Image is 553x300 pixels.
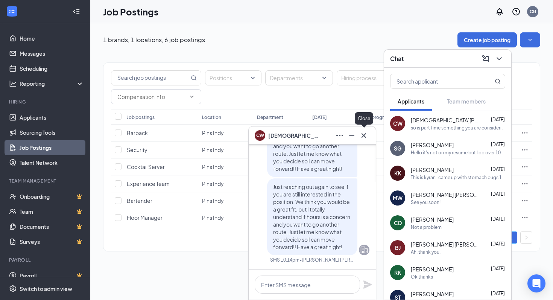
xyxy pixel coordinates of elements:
[411,290,454,298] span: [PERSON_NAME]
[393,120,403,127] div: CW
[8,8,16,15] svg: WorkstreamLogo
[20,204,84,219] a: TeamCrown
[411,141,454,149] span: [PERSON_NAME]
[521,163,529,171] svg: Ellipses
[127,129,148,136] span: Barback
[394,269,401,276] div: RK
[359,131,368,140] svg: Cross
[491,216,505,222] span: [DATE]
[20,61,84,76] a: Scheduling
[363,110,418,125] th: In progress
[411,274,433,280] div: Ok thanks
[253,125,308,142] td: Field Ops
[491,142,505,147] span: [DATE]
[202,163,224,170] span: Pins Indy
[347,131,356,140] svg: Minimize
[411,149,505,156] div: Hello it's not on my resume but I do over 10 years of restaurant experience
[411,199,441,206] div: See you soon!
[268,131,321,140] span: [DEMOGRAPHIC_DATA] White
[521,214,529,221] svg: Ellipses
[127,180,170,187] span: Experience Team
[202,214,224,221] span: Pins Indy
[495,78,501,84] svg: MagnifyingGlass
[480,53,492,65] button: ComposeMessage
[390,74,480,88] input: Search applicant
[103,5,158,18] h1: Job Postings
[491,166,505,172] span: [DATE]
[189,94,195,100] svg: ChevronDown
[363,280,372,289] svg: Plane
[127,163,165,170] span: Cocktail Server
[360,245,369,254] svg: Company
[20,189,84,204] a: OnboardingCrown
[20,285,72,292] div: Switch to admin view
[202,180,224,187] span: Pins Indy
[127,146,147,153] span: Security
[394,169,401,177] div: KK
[526,36,534,44] svg: SmallChevronDown
[491,191,505,197] span: [DATE]
[299,257,356,263] span: • [PERSON_NAME] [PERSON_NAME]
[393,194,403,202] div: MW
[493,53,505,65] button: ChevronDown
[394,145,401,152] div: SG
[491,117,505,122] span: [DATE]
[457,32,517,47] button: Create job posting
[117,93,186,101] input: Compensation info
[411,265,454,273] span: [PERSON_NAME]
[521,129,529,137] svg: Ellipses
[20,219,84,234] a: DocumentsCrown
[447,98,486,105] span: Team members
[20,140,84,155] a: Job Postings
[20,31,84,46] a: Home
[9,178,82,184] div: Team Management
[9,80,17,87] svg: Analysis
[198,125,253,142] td: Pins Indy
[398,98,424,105] span: Applicants
[520,32,540,47] button: SmallChevronDown
[491,241,505,247] span: [DATE]
[9,285,17,292] svg: Settings
[390,55,404,63] h3: Chat
[103,36,205,44] p: 1 brands, 1 locations, 6 job postings
[191,75,197,81] svg: MagnifyingGlass
[395,244,401,251] div: BJ
[358,129,370,142] button: Cross
[308,110,363,125] th: [DATE]
[481,54,490,63] svg: ComposeMessage
[411,216,454,223] span: [PERSON_NAME]
[335,131,344,140] svg: Ellipses
[20,110,84,125] a: Applicants
[411,174,505,181] div: This is kyran I came up with stomach bugs 1hr ago I can't make it tn
[527,274,545,292] div: Open Intercom Messenger
[202,197,224,204] span: Pins Indy
[491,291,505,296] span: [DATE]
[198,158,253,175] td: Pins Indy
[202,114,221,120] div: Location
[20,155,84,170] a: Talent Network
[198,142,253,158] td: Pins Indy
[495,7,504,16] svg: Notifications
[73,8,80,15] svg: Collapse
[411,224,442,230] div: Not a problem
[411,116,479,124] span: [DEMOGRAPHIC_DATA][PERSON_NAME]
[273,183,350,250] span: Just reaching out again to see if you are still interested in the position. We think you would be...
[111,71,189,85] input: Search job postings
[9,99,82,105] div: Hiring
[198,209,253,226] td: Pins Indy
[530,8,536,15] div: CB
[198,192,253,209] td: Pins Indy
[411,166,454,174] span: [PERSON_NAME]
[524,235,529,240] span: right
[334,129,346,142] button: Ellipses
[257,114,283,120] div: Department
[521,146,529,154] svg: Ellipses
[491,266,505,271] span: [DATE]
[202,129,224,136] span: Pins Indy
[411,125,505,131] div: so is part time something you are considering or are you just looking for the full time position?...
[495,54,504,63] svg: ChevronDown
[202,146,224,153] span: Pins Indy
[411,191,479,198] span: [PERSON_NAME] [PERSON_NAME]
[127,114,155,120] div: Job postings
